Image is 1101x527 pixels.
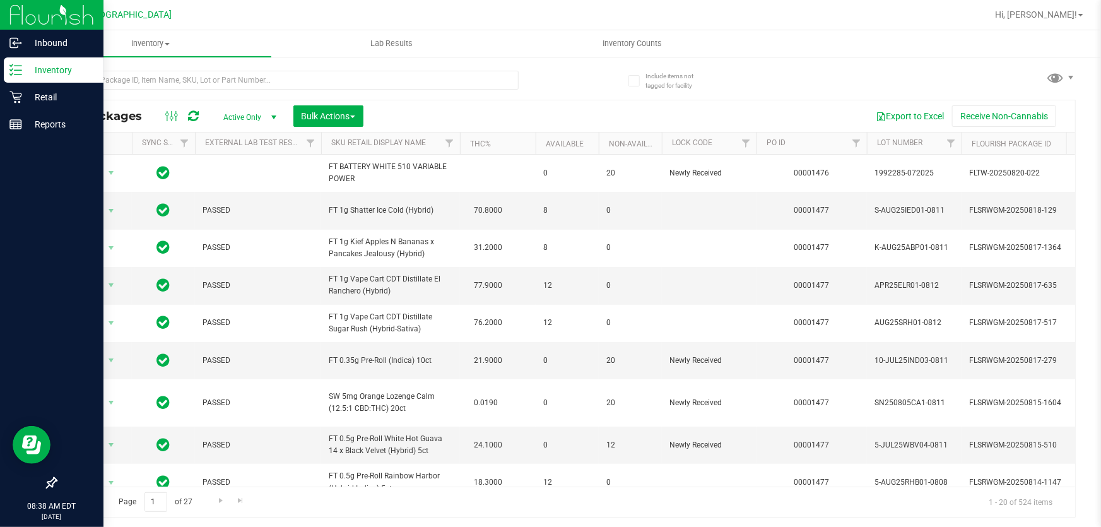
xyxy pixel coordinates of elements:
[329,391,452,415] span: SW 5mg Orange Lozenge Calm (12.5:1 CBD:THC) 20ct
[30,38,271,49] span: Inventory
[645,71,709,90] span: Include items not tagged for facility
[995,9,1077,20] span: Hi, [PERSON_NAME]!
[543,204,591,216] span: 8
[203,280,314,292] span: PASSED
[468,201,509,220] span: 70.8000
[874,204,954,216] span: S-AUG25IED01-0811
[543,167,591,179] span: 0
[846,133,867,154] a: Filter
[22,117,98,132] p: Reports
[157,239,170,256] span: In Sync
[329,204,452,216] span: FT 1g Shatter Ice Cold (Hybrid)
[468,314,509,332] span: 76.2000
[103,239,119,257] span: select
[969,167,1093,179] span: FLTW-20250820-022
[606,439,654,451] span: 12
[300,133,321,154] a: Filter
[669,167,749,179] span: Newly Received
[211,492,230,509] a: Go to the next page
[546,139,584,148] a: Available
[203,355,314,367] span: PASSED
[157,314,170,331] span: In Sync
[157,473,170,491] span: In Sync
[874,317,954,329] span: AUG25SRH01-0812
[969,242,1093,254] span: FLSRWGM-20250817-1364
[468,473,509,492] span: 18.3000
[9,91,22,104] inline-svg: Retail
[329,161,452,185] span: FT BATTERY WHITE 510 VARIABLE POWER
[979,492,1063,511] span: 1 - 20 of 524 items
[157,352,170,369] span: In Sync
[794,281,830,290] a: 00001477
[329,236,452,260] span: FT 1g Kief Apples N Bananas x Pancakes Jealousy (Hybrid)
[13,426,50,464] iframe: Resource center
[874,439,954,451] span: 5-JUL25WBV04-0811
[874,397,954,409] span: SN250805CA1-0811
[468,436,509,454] span: 24.1000
[969,204,1093,216] span: FLSRWGM-20250818-129
[103,276,119,294] span: select
[66,109,155,123] span: All Packages
[9,64,22,76] inline-svg: Inventory
[353,38,430,49] span: Lab Results
[22,35,98,50] p: Inbound
[103,164,119,182] span: select
[22,90,98,105] p: Retail
[329,311,452,335] span: FT 1g Vape Cart CDT Distillate Sugar Rush (Hybrid-Sativa)
[794,243,830,252] a: 00001477
[103,394,119,412] span: select
[157,276,170,294] span: In Sync
[103,436,119,454] span: select
[439,133,460,154] a: Filter
[606,242,654,254] span: 0
[329,273,452,297] span: FT 1g Vape Cart CDT Distillate El Ranchero (Hybrid)
[470,139,491,148] a: THC%
[302,111,355,121] span: Bulk Actions
[203,397,314,409] span: PASSED
[609,139,665,148] a: Non-Available
[30,30,271,57] a: Inventory
[669,439,749,451] span: Newly Received
[736,133,757,154] a: Filter
[56,71,519,90] input: Search Package ID, Item Name, SKU, Lot or Part Number...
[468,239,509,257] span: 31.2000
[103,202,119,220] span: select
[941,133,962,154] a: Filter
[157,201,170,219] span: In Sync
[606,167,654,179] span: 20
[972,139,1051,148] a: Flourish Package ID
[606,477,654,489] span: 0
[586,38,680,49] span: Inventory Counts
[468,352,509,370] span: 21.9000
[543,477,591,489] span: 12
[86,9,172,20] span: [GEOGRAPHIC_DATA]
[329,433,452,457] span: FT 0.5g Pre-Roll White Hot Guava 14 x Black Velvet (Hybrid) 5ct
[543,242,591,254] span: 8
[874,355,954,367] span: 10-JUL25IND03-0811
[6,512,98,521] p: [DATE]
[108,492,203,512] span: Page of 27
[877,138,922,147] a: Lot Number
[203,477,314,489] span: PASSED
[22,62,98,78] p: Inventory
[103,474,119,492] span: select
[952,105,1056,127] button: Receive Non-Cannabis
[969,280,1093,292] span: FLSRWGM-20250817-635
[606,317,654,329] span: 0
[606,204,654,216] span: 0
[512,30,753,57] a: Inventory Counts
[203,317,314,329] span: PASSED
[969,439,1093,451] span: FLSRWGM-20250815-510
[767,138,786,147] a: PO ID
[794,398,830,407] a: 00001477
[468,394,504,412] span: 0.0190
[157,164,170,182] span: In Sync
[157,436,170,454] span: In Sync
[672,138,712,147] a: Lock Code
[144,492,167,512] input: 1
[606,355,654,367] span: 20
[232,492,250,509] a: Go to the last page
[203,242,314,254] span: PASSED
[203,439,314,451] span: PASSED
[543,355,591,367] span: 0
